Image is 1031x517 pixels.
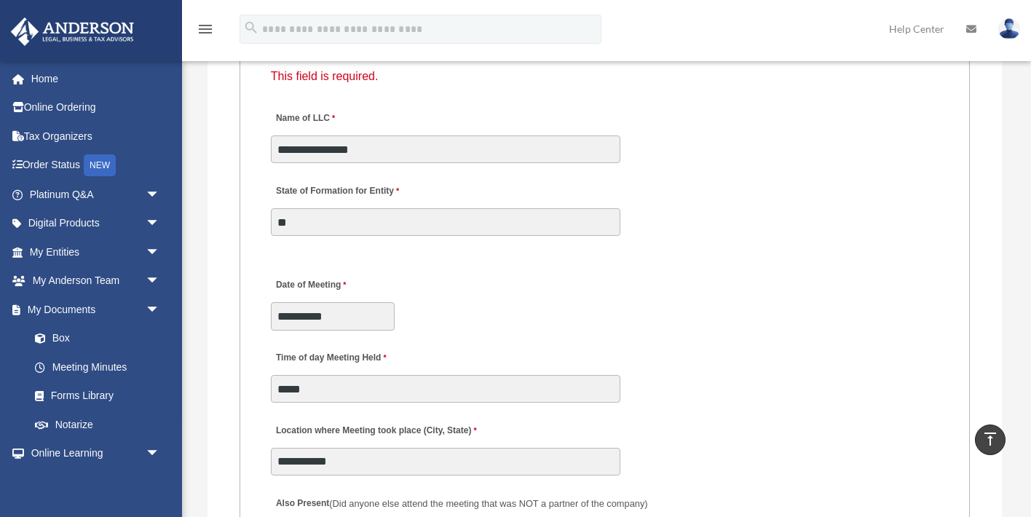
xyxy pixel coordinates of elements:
[10,237,182,267] a: My Entitiesarrow_drop_down
[146,467,175,497] span: arrow_drop_down
[10,209,182,238] a: Digital Productsarrow_drop_down
[981,430,999,448] i: vertical_align_top
[998,18,1020,39] img: User Pic
[146,180,175,210] span: arrow_drop_down
[20,382,182,411] a: Forms Library
[271,494,652,513] label: Also Present
[20,410,182,439] a: Notarize
[271,276,409,296] label: Date of Meeting
[10,64,182,93] a: Home
[10,439,182,468] a: Online Learningarrow_drop_down
[10,122,182,151] a: Tax Organizers
[271,70,379,82] span: This field is required.
[10,295,182,324] a: My Documentsarrow_drop_down
[146,439,175,469] span: arrow_drop_down
[146,237,175,267] span: arrow_drop_down
[146,267,175,296] span: arrow_drop_down
[329,498,647,509] span: (Did anyone else attend the meeting that was NOT a partner of the company)
[146,209,175,239] span: arrow_drop_down
[146,295,175,325] span: arrow_drop_down
[10,180,182,209] a: Platinum Q&Aarrow_drop_down
[243,20,259,36] i: search
[20,324,182,353] a: Box
[10,267,182,296] a: My Anderson Teamarrow_drop_down
[20,352,175,382] a: Meeting Minutes
[271,181,403,201] label: State of Formation for Entity
[975,425,1006,455] a: vertical_align_top
[197,25,214,38] a: menu
[7,17,138,46] img: Anderson Advisors Platinum Portal
[10,151,182,181] a: Order StatusNEW
[10,467,182,497] a: Billingarrow_drop_down
[84,154,116,176] div: NEW
[271,421,481,441] label: Location where Meeting took place (City, State)
[10,93,182,122] a: Online Ordering
[271,109,339,129] label: Name of LLC
[271,349,409,368] label: Time of day Meeting Held
[197,20,214,38] i: menu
